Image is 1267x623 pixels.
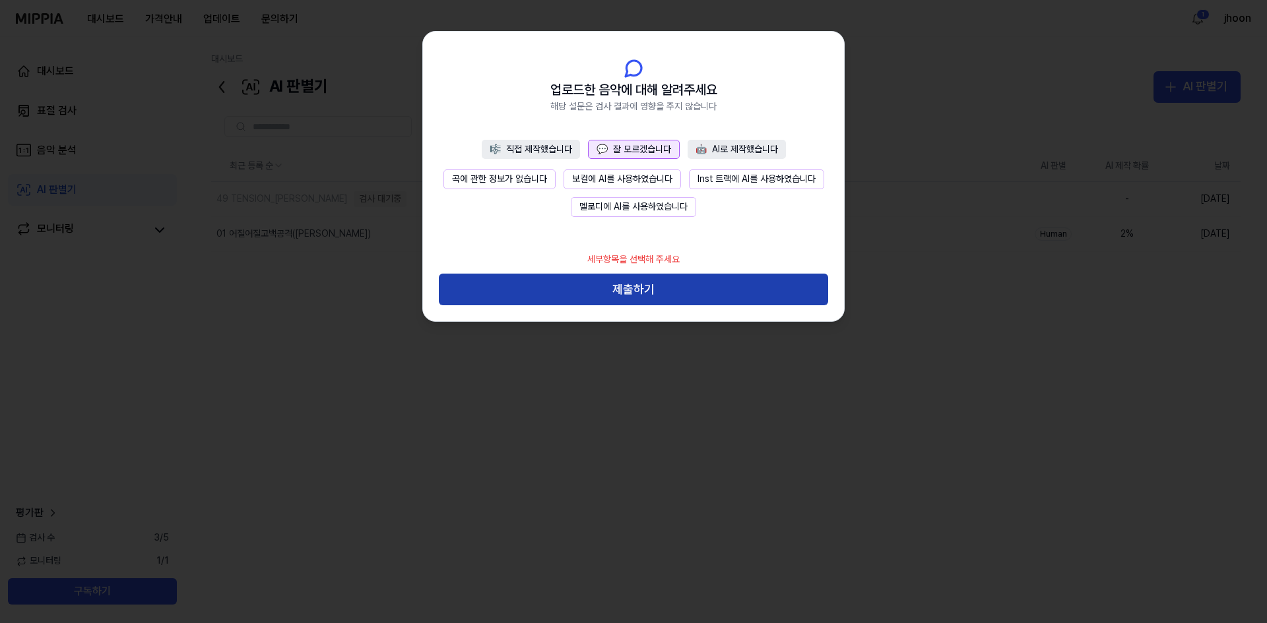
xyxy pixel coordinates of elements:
[439,274,828,305] button: 제출하기
[490,144,501,154] span: 🎼
[588,140,680,160] button: 💬잘 모르겠습니다
[482,140,580,160] button: 🎼직접 제작했습니다
[564,169,681,189] button: 보컬에 AI를 사용하였습니다
[689,169,824,189] button: Inst 트랙에 AI를 사용하였습니다
[550,79,717,100] span: 업로드한 음악에 대해 알려주세요
[579,245,688,274] div: 세부항목을 선택해 주세요
[688,140,786,160] button: 🤖AI로 제작했습니다
[550,100,717,113] span: 해당 설문은 검사 결과에 영향을 주지 않습니다
[443,169,556,189] button: 곡에 관한 정보가 없습니다
[597,144,608,154] span: 💬
[571,197,696,217] button: 멜로디에 AI를 사용하였습니다
[696,144,707,154] span: 🤖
